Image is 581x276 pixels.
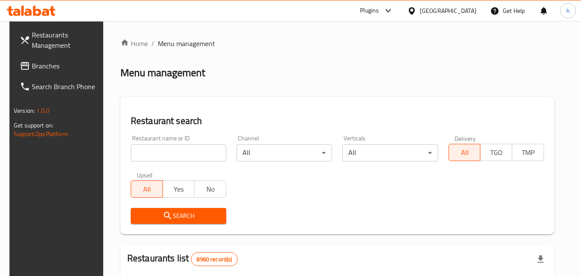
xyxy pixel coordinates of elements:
span: Yes [166,183,191,195]
a: Home [120,38,148,49]
div: All [237,144,332,161]
span: TGO [484,146,509,159]
span: All [135,183,160,195]
span: h [566,6,570,16]
span: Version: [14,105,35,116]
span: TMP [516,146,541,159]
div: Total records count [191,252,237,266]
nav: breadcrumb [120,38,554,49]
button: All [449,144,481,161]
span: All [452,146,477,159]
span: Search Branch Phone [32,81,100,92]
a: Restaurants Management [13,25,107,56]
span: 8960 record(s) [191,255,237,264]
a: Search Branch Phone [13,76,107,97]
button: Yes [163,180,195,198]
span: Search [138,211,219,221]
a: Branches [13,56,107,76]
div: Plugins [360,6,379,16]
span: Branches [32,61,100,71]
h2: Restaurants list [127,252,238,266]
h2: Menu management [120,66,205,80]
div: All [342,144,438,161]
button: TMP [512,144,544,161]
span: Get support on: [14,120,53,131]
span: 1.0.0 [36,105,49,116]
input: Search for restaurant name or ID.. [131,144,226,161]
span: Menu management [158,38,215,49]
label: Upsell [137,172,153,178]
span: Restaurants Management [32,30,100,50]
button: All [131,180,163,198]
a: Support.OpsPlatform [14,128,68,140]
h2: Restaurant search [131,115,544,127]
span: No [198,183,223,195]
div: [GEOGRAPHIC_DATA] [420,6,476,16]
button: Search [131,208,226,224]
label: Delivery [455,135,476,141]
button: No [194,180,226,198]
button: TGO [480,144,512,161]
li: / [151,38,154,49]
div: Export file [530,249,551,270]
